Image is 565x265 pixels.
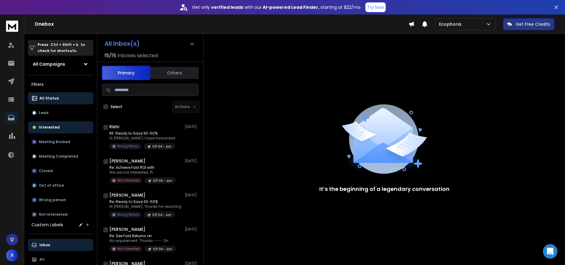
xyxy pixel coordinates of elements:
[28,92,93,104] button: All Status
[543,244,557,259] div: Open Intercom Messenger
[28,150,93,162] button: Meeting Completed
[39,183,64,188] p: Out of office
[39,257,45,262] p: All
[263,4,319,10] strong: AI-powered Lead Finder,
[109,234,176,238] p: Re: See Fast Returns on
[109,199,181,204] p: Re: Ready to Save 30-50%
[6,21,18,32] img: logo
[35,21,408,28] h1: Onebox
[211,4,243,10] strong: verified leads
[28,121,93,133] button: Interested
[33,61,65,67] h1: All Campaigns
[6,249,18,261] button: R
[109,226,145,232] h1: [PERSON_NAME]
[28,179,93,191] button: Out of office
[28,107,93,119] button: Lead
[39,154,78,159] p: Meeting Completed
[319,185,450,193] p: It’s the beginning of a legendary conversation
[39,96,59,101] p: All Status
[109,136,175,141] p: Hi [PERSON_NAME] I have forwarded
[109,170,176,175] p: We are not interested. Pl
[109,158,145,164] h1: [PERSON_NAME]
[117,247,140,251] p: Not Interested
[39,168,53,173] p: Closed
[117,52,158,59] h3: Inboxes selected
[28,208,93,221] button: Not Interested
[32,222,63,228] h3: Custom Labels
[516,21,550,27] p: Get Free Credits
[150,66,199,80] button: Others
[185,124,198,129] p: [DATE]
[28,165,93,177] button: Closed
[102,66,150,80] button: Primary
[185,159,198,163] p: [DATE]
[185,193,198,198] p: [DATE]
[38,42,85,54] p: Press to check for shortcuts.
[28,194,93,206] button: Wrong person
[365,2,386,12] button: Try Now
[503,18,554,30] button: Get Free Credits
[117,178,140,183] p: Not Interested
[117,212,139,217] p: Wrong Person
[192,4,361,10] p: Get only with our starting at $22/mo
[367,4,384,10] p: Try Now
[39,243,50,247] p: Inbox
[50,41,79,48] span: Ctrl + Shift + k
[109,131,175,136] p: RE: Ready to Save 30-50%
[39,139,70,144] p: Meeting Booked
[28,80,93,89] h3: Filters
[109,238,176,243] p: No requirement. Thanks ---- On
[39,125,60,130] p: Interested
[100,38,200,50] button: All Inbox(s)
[153,178,172,183] p: ICP 04 - Jan
[111,104,122,109] label: Select
[28,239,93,251] button: Inbox
[105,52,116,59] span: 15 / 15
[28,136,93,148] button: Meeting Booked
[152,213,171,217] p: ICP 04 - Jan
[28,58,93,70] button: All Campaigns
[109,204,181,209] p: Hi [PERSON_NAME], Thanks for reaching
[152,144,171,149] p: ICP 04 - Jan
[109,165,176,170] p: Re: Achieve Fast ROI with
[109,124,119,130] h1: Rishi
[39,212,68,217] p: Not Interested
[109,192,145,198] h1: [PERSON_NAME]
[105,41,140,47] h1: All Inbox(s)
[185,227,198,232] p: [DATE]
[39,198,66,202] p: Wrong person
[117,144,139,149] p: Wrong Person
[439,21,464,27] p: Ecophoria
[153,247,172,251] p: ICP 04 - Jan
[39,110,48,115] p: Lead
